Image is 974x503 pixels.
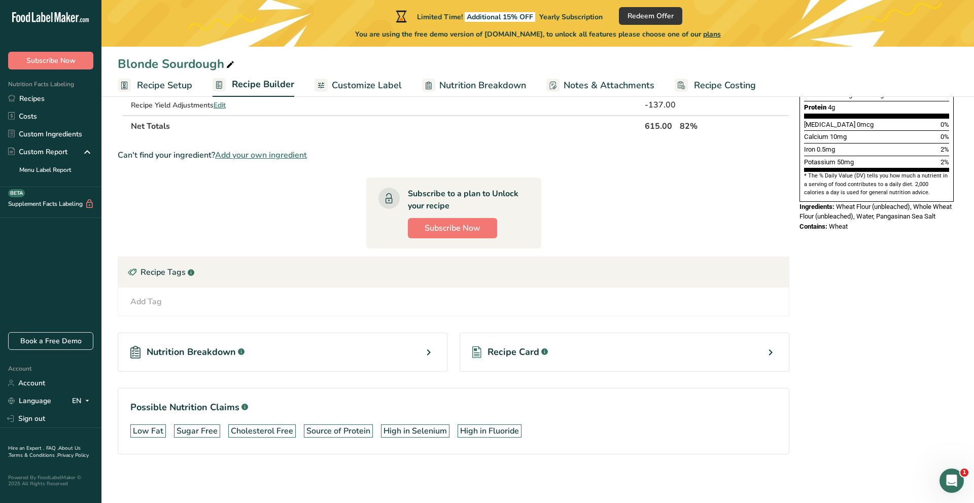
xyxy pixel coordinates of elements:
span: 0% [941,121,949,128]
a: Hire an Expert . [8,445,44,452]
span: 2% [941,158,949,166]
span: 10mg [830,133,847,140]
a: Recipe Costing [675,74,756,97]
span: Contains: [799,223,827,230]
span: Nutrition Breakdown [439,79,526,92]
span: 2% [941,146,949,153]
div: Add Tag [130,296,162,308]
th: Net Totals [129,115,643,136]
span: Wheat [829,223,848,230]
div: Custom Report [8,147,67,157]
div: Blonde Sourdough [118,55,236,73]
span: 1 [960,469,968,477]
a: Recipe Setup [118,74,192,97]
span: Additional 15% OFF [465,12,535,22]
div: Low Fat [133,425,163,437]
div: BETA [8,189,25,197]
a: Nutrition Breakdown [422,74,526,97]
span: Customize Label [332,79,402,92]
div: Powered By FoodLabelMaker © 2025 All Rights Reserved [8,475,93,487]
a: Recipe Builder [213,73,294,97]
span: Redeem Offer [628,11,674,21]
button: Subscribe Now [408,218,497,238]
div: Subscribe to a plan to Unlock your recipe [408,188,521,212]
a: Book a Free Demo [8,332,93,350]
div: High in Fluoride [460,425,519,437]
span: Recipe Setup [137,79,192,92]
span: Calcium [804,133,828,140]
span: Protein [804,103,826,111]
section: * The % Daily Value (DV) tells you how much a nutrient in a serving of food contributes to a dail... [804,172,949,197]
span: Subscribe Now [26,55,76,66]
span: Iron [804,146,815,153]
div: Can't find your ingredient? [118,149,789,161]
div: Source of Protein [306,425,370,437]
div: Limited Time! [394,10,603,22]
span: Edit [214,100,226,110]
button: Redeem Offer [619,7,682,25]
div: Cholesterol Free [231,425,293,437]
div: Recipe Tags [118,257,789,288]
a: Language [8,392,51,410]
span: Yearly Subscription [539,12,603,22]
div: Sugar Free [177,425,218,437]
span: Nutrition Breakdown [147,345,236,359]
div: High in Selenium [384,425,447,437]
span: Potassium [804,158,836,166]
span: You are using the free demo version of [DOMAIN_NAME], to unlock all features please choose one of... [355,29,721,40]
span: [MEDICAL_DATA] [804,121,855,128]
a: Notes & Attachments [546,74,654,97]
span: Add your own ingredient [215,149,307,161]
th: 82% [678,115,743,136]
span: 0mcg [857,121,874,128]
span: plans [703,29,721,39]
a: Customize Label [315,74,402,97]
span: Recipe Builder [232,78,294,91]
a: Terms & Conditions . [9,452,57,459]
span: 4g [828,103,835,111]
a: About Us . [8,445,81,459]
div: -137.00 [645,99,676,111]
span: Recipe Costing [694,79,756,92]
span: Notes & Attachments [564,79,654,92]
span: Subscribe Now [425,222,480,234]
a: Privacy Policy [57,452,89,459]
div: EN [72,395,93,407]
th: 615.00 [643,115,678,136]
span: 50mg [837,158,854,166]
span: Recipe Card [488,345,539,359]
span: Wheat Flour (unbleached), Whole Wheat Flour (unbleached), Water, Pangasinan Sea Salt [799,203,952,221]
h1: Possible Nutrition Claims [130,401,777,414]
button: Subscribe Now [8,52,93,69]
span: 0% [941,133,949,140]
span: 0.5mg [817,146,835,153]
a: FAQ . [46,445,58,452]
span: Ingredients: [799,203,834,210]
iframe: Intercom live chat [940,469,964,493]
div: Recipe Yield Adjustments [131,100,325,111]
